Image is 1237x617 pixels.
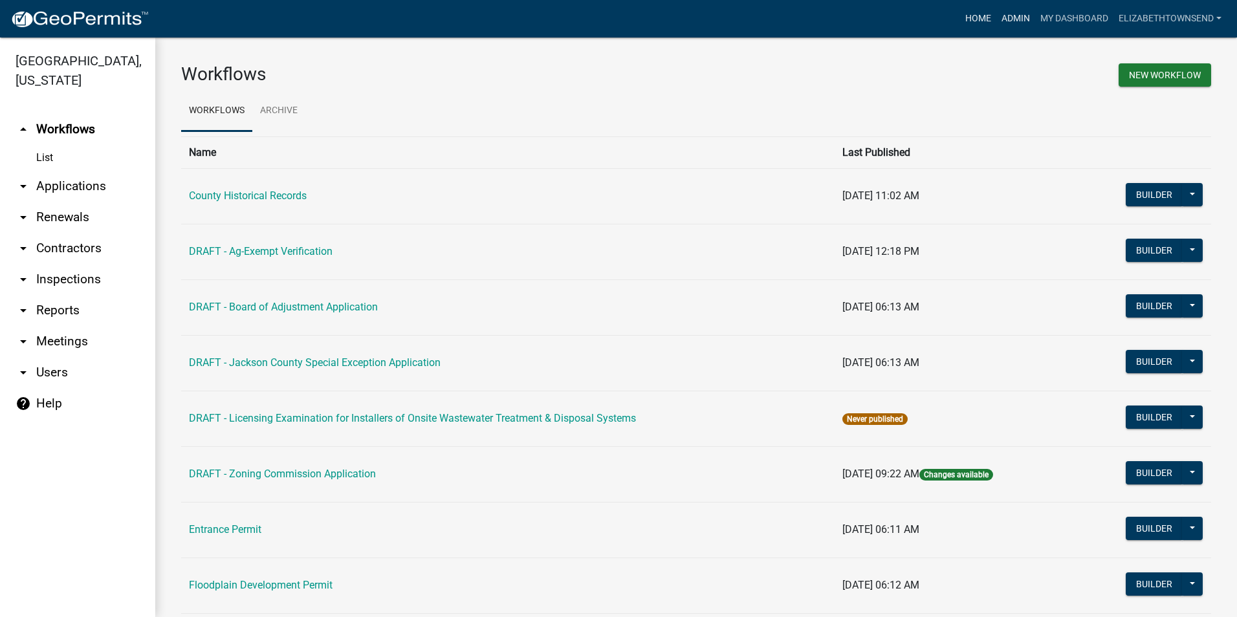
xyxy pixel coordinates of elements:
i: arrow_drop_down [16,272,31,287]
button: Builder [1126,406,1183,429]
a: DRAFT - Board of Adjustment Application [189,301,378,313]
span: Never published [842,413,908,425]
button: Builder [1126,239,1183,262]
span: [DATE] 06:13 AM [842,356,919,369]
i: arrow_drop_down [16,365,31,380]
i: arrow_drop_down [16,334,31,349]
a: DRAFT - Jackson County Special Exception Application [189,356,441,369]
span: [DATE] 06:11 AM [842,523,919,536]
button: Builder [1126,350,1183,373]
button: Builder [1126,461,1183,484]
i: help [16,396,31,411]
a: My Dashboard [1035,6,1113,31]
th: Name [181,136,835,168]
a: DRAFT - Licensing Examination for Installers of Onsite Wastewater Treatment & Disposal Systems [189,412,636,424]
button: Builder [1126,572,1183,596]
span: [DATE] 09:22 AM [842,468,919,480]
a: Floodplain Development Permit [189,579,333,591]
span: [DATE] 06:13 AM [842,301,919,313]
a: ElizabethTownsend [1113,6,1227,31]
h3: Workflows [181,63,686,85]
button: New Workflow [1119,63,1211,87]
i: arrow_drop_up [16,122,31,137]
a: DRAFT - Ag-Exempt Verification [189,245,333,257]
a: DRAFT - Zoning Commission Application [189,468,376,480]
a: Home [960,6,996,31]
i: arrow_drop_down [16,303,31,318]
span: [DATE] 06:12 AM [842,579,919,591]
a: Archive [252,91,305,132]
a: Entrance Permit [189,523,261,536]
button: Builder [1126,294,1183,318]
span: [DATE] 11:02 AM [842,189,919,202]
th: Last Published [835,136,1079,168]
span: Changes available [919,469,993,481]
i: arrow_drop_down [16,210,31,225]
a: County Historical Records [189,189,307,202]
i: arrow_drop_down [16,241,31,256]
i: arrow_drop_down [16,179,31,194]
button: Builder [1126,517,1183,540]
button: Builder [1126,183,1183,206]
span: [DATE] 12:18 PM [842,245,919,257]
a: Workflows [181,91,252,132]
a: Admin [996,6,1035,31]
